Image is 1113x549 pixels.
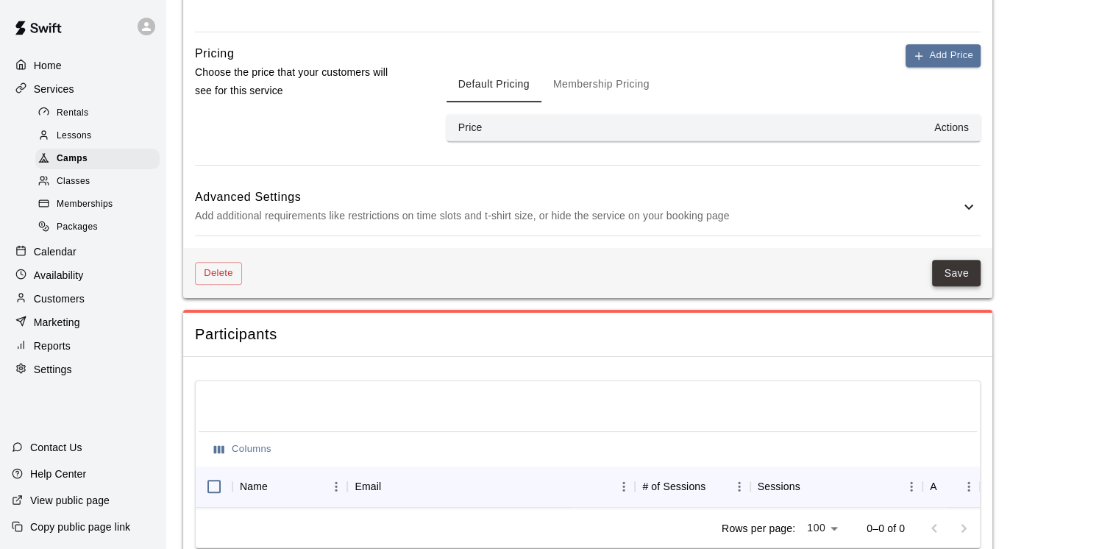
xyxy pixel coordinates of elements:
[196,508,980,520] div: No rows
[34,82,74,96] p: Services
[35,103,160,124] div: Rentals
[232,466,347,507] div: Name
[867,521,905,536] p: 0–0 of 0
[381,476,402,497] button: Sort
[12,288,154,310] a: Customers
[722,521,795,536] p: Rows per page:
[705,476,726,497] button: Sort
[34,291,85,306] p: Customers
[541,67,661,102] button: Membership Pricing
[12,241,154,263] a: Calendar
[801,517,843,539] div: 100
[57,197,113,212] span: Memberships
[195,207,960,225] p: Add additional requirements like restrictions on time slots and t-shirt size, or hide the service...
[195,325,981,344] span: Participants
[932,260,981,287] button: Save
[34,268,84,283] p: Availability
[594,114,981,141] th: Actions
[57,129,92,144] span: Lessons
[447,67,541,102] button: Default Pricing
[35,171,160,192] div: Classes
[57,106,89,121] span: Rentals
[30,520,130,534] p: Copy public page link
[34,244,77,259] p: Calendar
[195,177,981,235] div: Advanced SettingsAdd additional requirements like restrictions on time slots and t-shirt size, or...
[347,466,635,507] div: Email
[642,466,705,507] div: # of Sessions
[750,466,923,507] div: Sessions
[12,358,154,380] a: Settings
[57,152,88,166] span: Camps
[35,216,166,239] a: Packages
[30,440,82,455] p: Contact Us
[325,475,347,497] button: Menu
[35,171,166,194] a: Classes
[34,58,62,73] p: Home
[12,54,154,77] a: Home
[195,63,399,100] p: Choose the price that your customers will see for this service
[195,262,242,285] button: Delete
[922,466,980,507] div: Actions
[35,124,166,147] a: Lessons
[906,44,981,67] button: Add Price
[34,362,72,377] p: Settings
[34,315,80,330] p: Marketing
[195,44,234,63] h6: Pricing
[57,220,98,235] span: Packages
[35,149,160,169] div: Camps
[35,194,160,215] div: Memberships
[447,114,594,141] th: Price
[758,466,800,507] div: Sessions
[35,148,166,171] a: Camps
[635,466,750,507] div: # of Sessions
[12,264,154,286] a: Availability
[930,466,937,507] div: Actions
[35,194,166,216] a: Memberships
[195,188,960,207] h6: Advanced Settings
[800,476,821,497] button: Sort
[937,476,958,497] button: Sort
[57,174,90,189] span: Classes
[34,339,71,353] p: Reports
[12,311,154,333] a: Marketing
[240,466,268,507] div: Name
[613,475,635,497] button: Menu
[728,475,750,497] button: Menu
[268,476,288,497] button: Sort
[35,217,160,238] div: Packages
[355,466,381,507] div: Email
[30,467,86,481] p: Help Center
[958,475,980,497] button: Menu
[12,78,154,100] a: Services
[12,335,154,357] a: Reports
[30,493,110,508] p: View public page
[35,126,160,146] div: Lessons
[210,438,275,461] button: Select columns
[900,475,922,497] button: Menu
[35,102,166,124] a: Rentals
